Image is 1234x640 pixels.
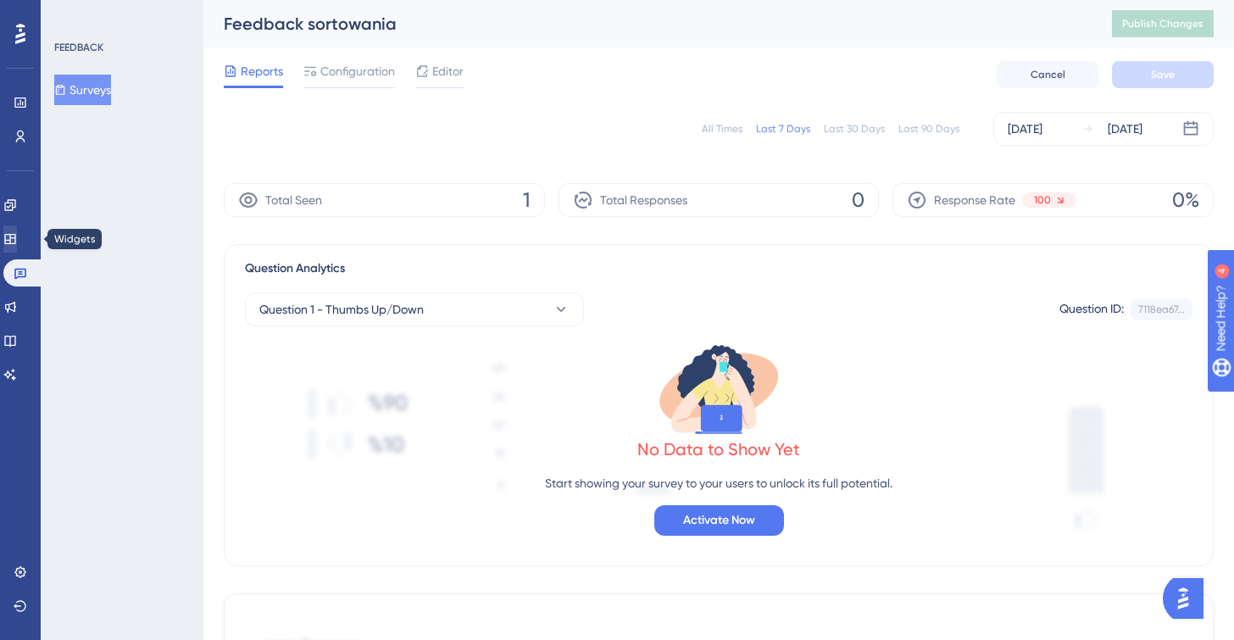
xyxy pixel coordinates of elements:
div: 4 [118,8,123,22]
span: Save [1151,68,1175,81]
button: Activate Now [654,505,784,536]
span: Editor [432,61,464,81]
span: Reports [241,61,283,81]
span: Need Help? [40,4,106,25]
div: No Data to Show Yet [637,437,800,461]
div: [DATE] [1108,119,1142,139]
button: Publish Changes [1112,10,1214,37]
span: 1 [523,186,531,214]
div: FEEDBACK [54,41,103,54]
span: 0 [852,186,864,214]
button: Save [1112,61,1214,88]
span: 0% [1172,186,1199,214]
span: Total Seen [265,190,322,210]
button: Question 1 - Thumbs Up/Down [245,292,584,326]
div: Last 30 Days [824,122,885,136]
button: Cancel [997,61,1098,88]
div: All Times [702,122,742,136]
span: Cancel [1031,68,1065,81]
button: Surveys [54,75,111,105]
div: Feedback sortowania [224,12,1070,36]
span: Response Rate [934,190,1015,210]
span: Total Responses [600,190,687,210]
p: Start showing your survey to your users to unlock its full potential. [545,473,892,493]
div: Question ID: [1059,298,1124,320]
div: Last 90 Days [898,122,959,136]
div: [DATE] [1008,119,1042,139]
div: Last 7 Days [756,122,810,136]
div: 7118ea67... [1138,303,1185,316]
iframe: UserGuiding AI Assistant Launcher [1163,573,1214,624]
span: 100 [1034,193,1051,207]
span: Activate Now [683,510,755,531]
span: Publish Changes [1122,17,1203,31]
span: Question 1 - Thumbs Up/Down [259,299,424,320]
span: Question Analytics [245,259,345,279]
span: Configuration [320,61,395,81]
